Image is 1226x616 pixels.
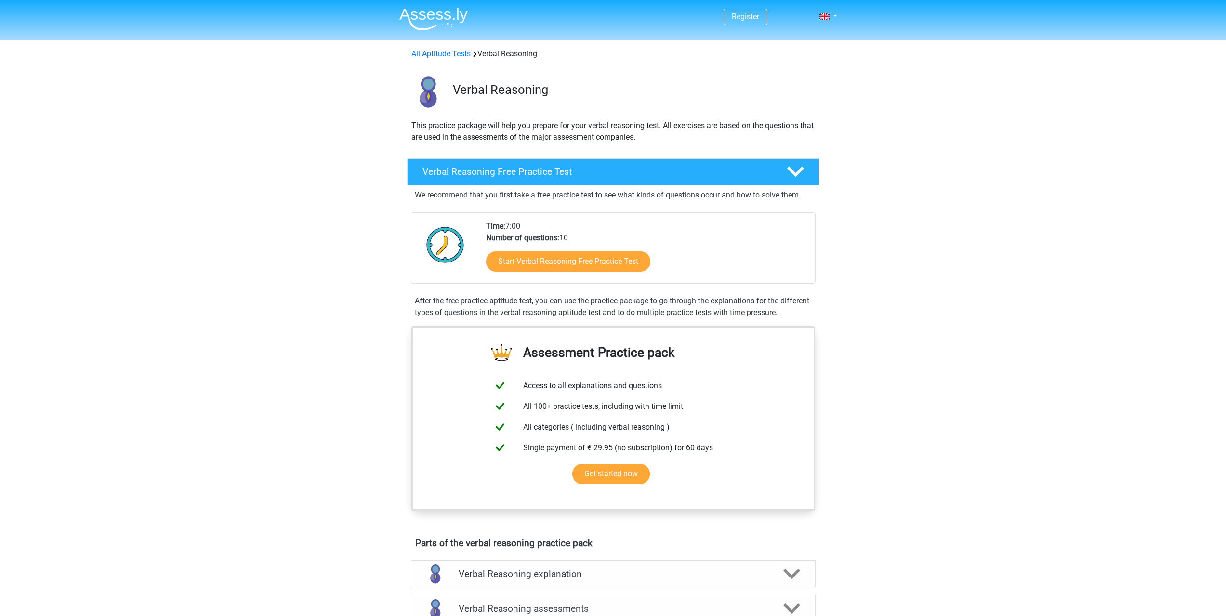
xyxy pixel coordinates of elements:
[572,464,650,484] a: Get started now
[423,562,448,586] img: verbal reasoning explanations
[408,48,819,60] div: Verbal Reasoning
[407,560,819,587] a: explanations Verbal Reasoning explanation
[408,71,448,112] img: verbal reasoning
[411,295,816,318] div: After the free practice aptitude test, you can use the practice package to go through the explana...
[421,221,470,269] img: Clock
[411,120,815,143] p: This practice package will help you prepare for your verbal reasoning test. All exercises are bas...
[486,251,650,272] a: Start Verbal Reasoning Free Practice Test
[399,8,468,30] img: Assessly
[415,537,811,549] h4: Parts of the verbal reasoning practice pack
[422,166,771,177] h4: Verbal Reasoning Free Practice Test
[479,221,815,283] div: 7:00 10
[486,233,559,242] b: Number of questions:
[453,82,812,97] h3: Verbal Reasoning
[403,158,823,185] a: Verbal Reasoning Free Practice Test
[459,568,768,579] h4: Verbal Reasoning explanation
[415,189,812,201] p: We recommend that you first take a free practice test to see what kinds of questions occur and ho...
[732,12,759,21] a: Register
[459,603,768,614] h4: Verbal Reasoning assessments
[486,222,505,231] b: Time:
[411,49,471,58] a: All Aptitude Tests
